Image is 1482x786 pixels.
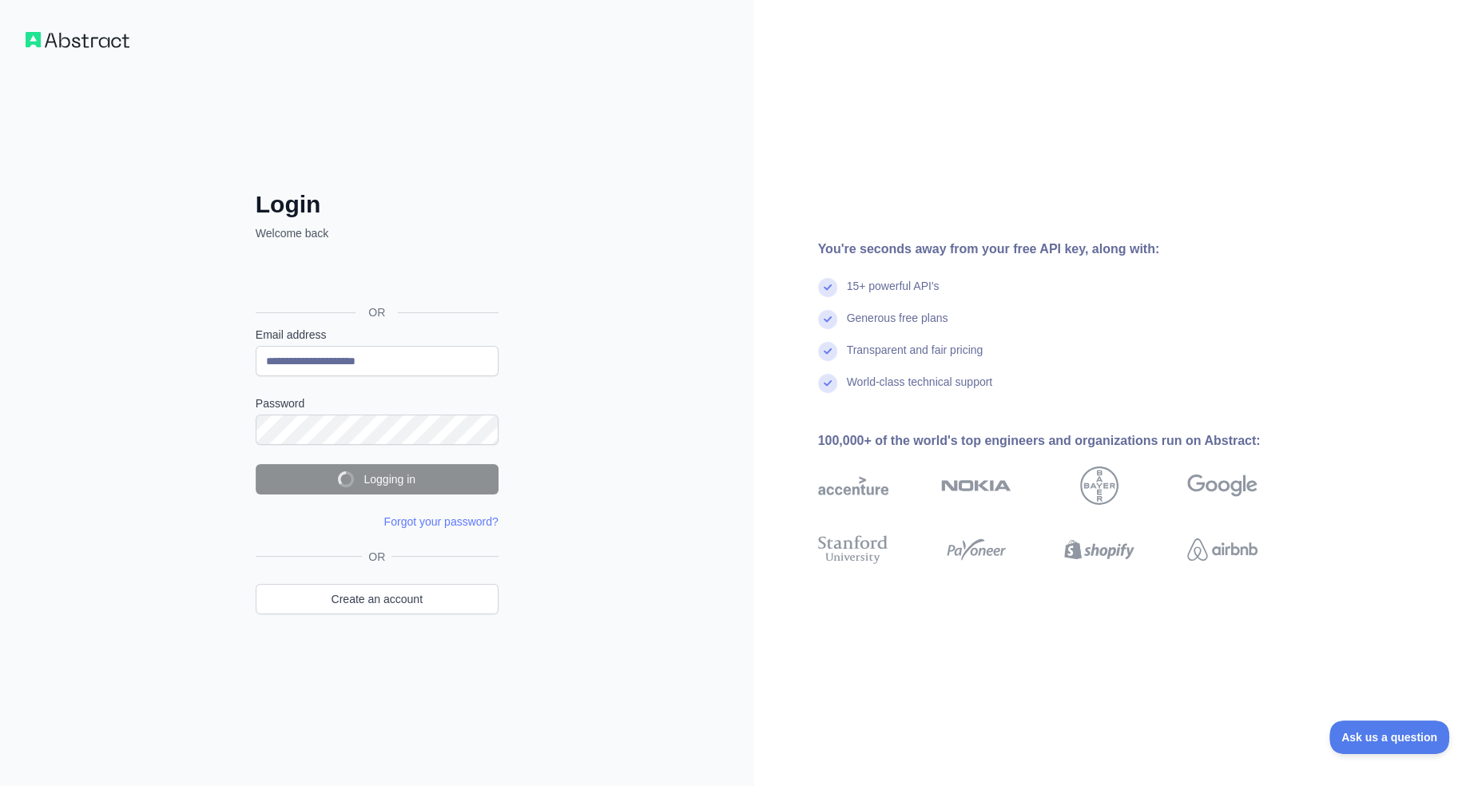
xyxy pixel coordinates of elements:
[847,278,940,310] div: 15+ powerful API's
[256,190,499,219] h2: Login
[1187,532,1258,567] img: airbnb
[384,515,499,528] a: Forgot your password?
[256,584,499,614] a: Create an account
[256,225,499,241] p: Welcome back
[847,310,948,342] div: Generous free plans
[1064,532,1134,567] img: shopify
[818,278,837,297] img: check mark
[1329,720,1450,754] iframe: Toggle Customer Support
[818,310,837,329] img: check mark
[1080,466,1118,505] img: bayer
[818,466,888,505] img: accenture
[941,466,1011,505] img: nokia
[941,532,1011,567] img: payoneer
[818,431,1309,451] div: 100,000+ of the world's top engineers and organizations run on Abstract:
[847,342,983,374] div: Transparent and fair pricing
[847,374,993,406] div: World-class technical support
[818,240,1309,259] div: You're seconds away from your free API key, along with:
[362,549,391,565] span: OR
[256,464,499,494] button: Logging in
[818,532,888,567] img: stanford university
[248,259,503,294] iframe: Schaltfläche „Über Google anmelden“
[356,304,398,320] span: OR
[818,374,837,393] img: check mark
[1187,466,1258,505] img: google
[256,395,499,411] label: Password
[256,327,499,343] label: Email address
[26,32,129,48] img: Workflow
[818,342,837,361] img: check mark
